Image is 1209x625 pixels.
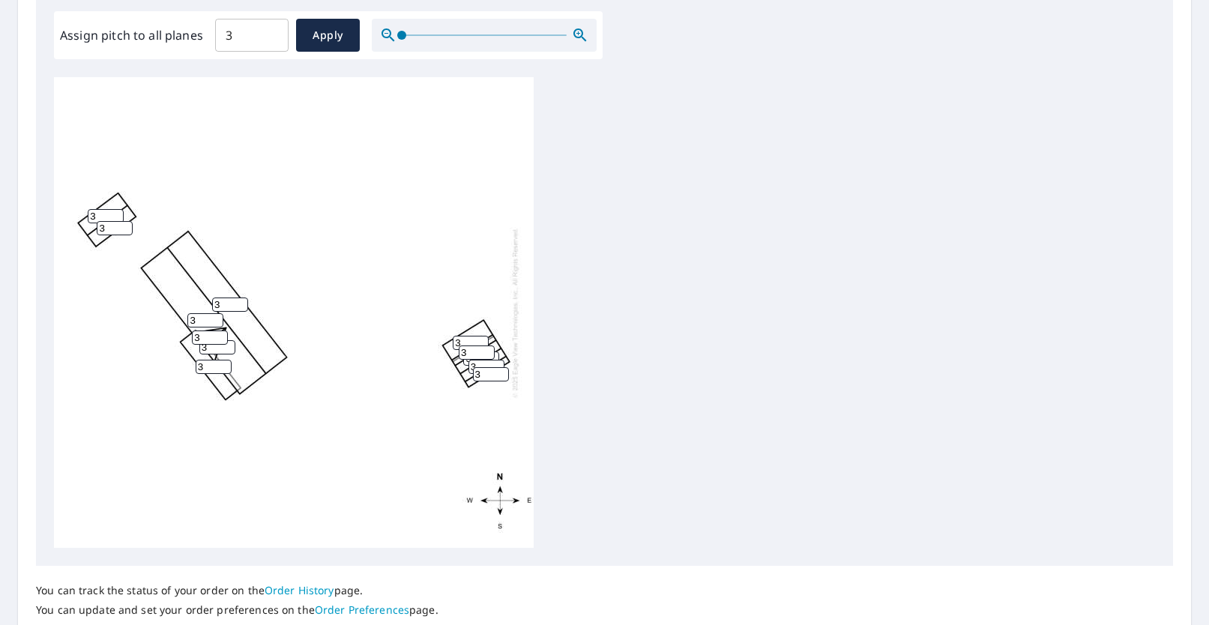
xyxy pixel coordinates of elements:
button: Apply [296,19,360,52]
span: Apply [308,26,348,45]
p: You can track the status of your order on the page. [36,584,438,597]
input: 00.0 [215,14,289,56]
a: Order Preferences [315,603,409,617]
a: Order History [265,583,334,597]
p: You can update and set your order preferences on the page. [36,603,438,617]
label: Assign pitch to all planes [60,26,203,44]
